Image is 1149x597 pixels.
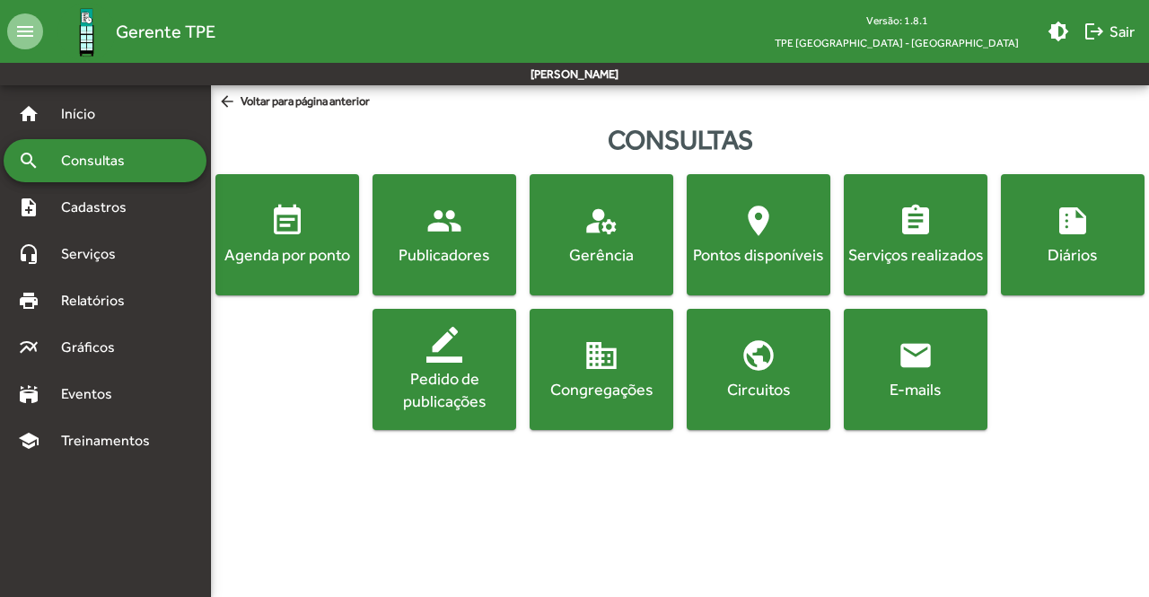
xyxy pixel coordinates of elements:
mat-icon: arrow_back [218,92,241,112]
img: Logo [57,3,116,61]
mat-icon: stadium [18,383,39,405]
a: Gerente TPE [43,3,215,61]
span: Início [50,103,121,125]
span: Sair [1083,15,1135,48]
button: Circuitos [687,309,830,430]
mat-icon: location_on [741,203,776,239]
mat-icon: home [18,103,39,125]
mat-icon: logout [1083,21,1105,42]
mat-icon: note_add [18,197,39,218]
div: Versão: 1.8.1 [760,9,1033,31]
div: Agenda por ponto [219,243,355,266]
mat-icon: brightness_medium [1048,21,1069,42]
span: Gerente TPE [116,17,215,46]
span: Voltar para página anterior [218,92,370,112]
button: Publicadores [373,174,516,295]
span: TPE [GEOGRAPHIC_DATA] - [GEOGRAPHIC_DATA] [760,31,1033,54]
button: Diários [1001,174,1145,295]
div: E-mails [847,378,984,400]
div: Circuitos [690,378,827,400]
mat-icon: public [741,338,776,373]
div: Diários [1004,243,1141,266]
span: Cadastros [50,197,150,218]
mat-icon: summarize [1055,203,1091,239]
span: Relatórios [50,290,148,312]
mat-icon: multiline_chart [18,337,39,358]
span: Consultas [50,150,148,171]
button: Gerência [530,174,673,295]
span: Gráficos [50,337,139,358]
mat-icon: headset_mic [18,243,39,265]
button: Sair [1076,15,1142,48]
button: Congregações [530,309,673,430]
mat-icon: event_note [269,203,305,239]
mat-icon: domain [583,338,619,373]
span: Serviços [50,243,140,265]
mat-icon: school [18,430,39,452]
button: Pedido de publicações [373,309,516,430]
mat-icon: search [18,150,39,171]
div: Publicadores [376,243,513,266]
div: Pedido de publicações [376,367,513,412]
div: Gerência [533,243,670,266]
button: Serviços realizados [844,174,987,295]
mat-icon: people [426,203,462,239]
button: Pontos disponíveis [687,174,830,295]
span: Treinamentos [50,430,171,452]
span: Eventos [50,383,136,405]
mat-icon: assignment [898,203,934,239]
div: Serviços realizados [847,243,984,266]
mat-icon: border_color [426,327,462,363]
mat-icon: email [898,338,934,373]
div: Congregações [533,378,670,400]
button: E-mails [844,309,987,430]
mat-icon: print [18,290,39,312]
mat-icon: menu [7,13,43,49]
mat-icon: manage_accounts [583,203,619,239]
div: Pontos disponíveis [690,243,827,266]
div: Consultas [211,119,1149,160]
button: Agenda por ponto [215,174,359,295]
